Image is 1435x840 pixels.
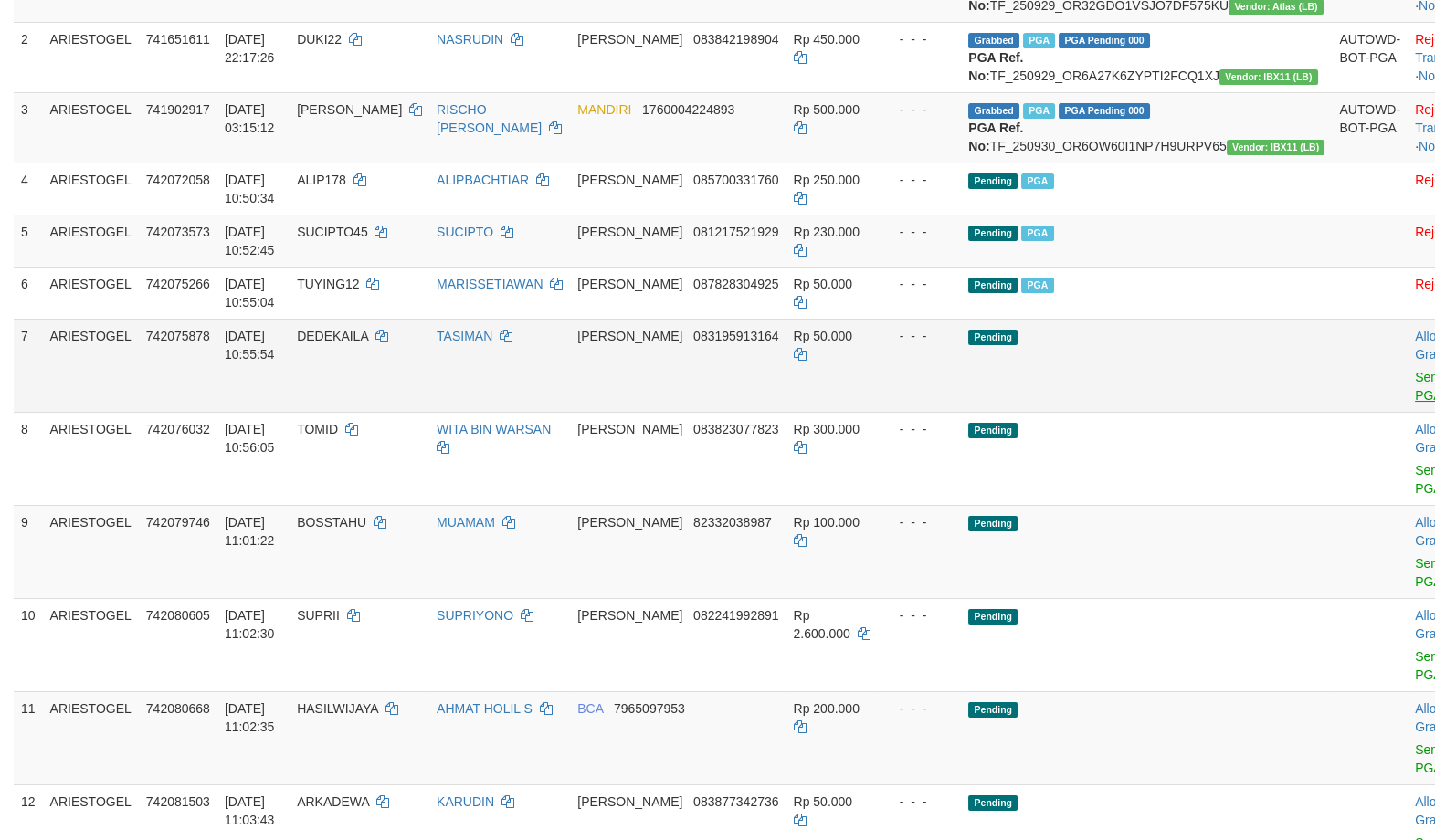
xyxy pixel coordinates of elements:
[968,226,1018,241] span: Pending
[297,32,342,47] span: DUKI22
[43,267,139,319] td: ARIESTOGEL
[577,701,603,716] span: BCA
[437,32,503,47] a: NASRUDIN
[693,608,778,623] span: Copy 082241992891 to clipboard
[14,412,43,505] td: 8
[885,100,955,119] div: - - -
[14,22,43,92] td: 2
[437,277,543,291] a: MARISSETIAWAN
[1021,226,1053,241] span: Marked by bfhbram
[693,515,772,530] span: Copy 82332038987 to clipboard
[968,33,1019,48] span: Grabbed
[577,515,682,530] span: [PERSON_NAME]
[885,275,955,293] div: - - -
[693,794,778,809] span: Copy 083877342736 to clipboard
[968,173,1018,189] span: Pending
[1219,69,1318,85] span: Vendor URL: https://dashboard.q2checkout.com/secure
[297,329,368,343] span: DEDEKAILA
[437,794,494,809] a: KARUDIN
[437,225,493,239] a: SUCIPTO
[885,606,955,625] div: - - -
[146,422,210,436] span: 742076032
[146,32,210,47] span: 741651611
[297,173,346,187] span: ALIP178
[794,515,860,530] span: Rp 100.000
[577,173,682,187] span: [PERSON_NAME]
[794,32,860,47] span: Rp 450.000
[693,329,778,343] span: Copy 083195913164 to clipboard
[1059,33,1150,48] span: PGA Pending
[642,102,734,117] span: Copy 1760004224893 to clipboard
[693,225,778,239] span: Copy 081217521929 to clipboard
[43,92,139,163] td: ARIESTOGEL
[146,794,210,809] span: 742081503
[693,32,778,47] span: Copy 083842198904 to clipboard
[146,701,210,716] span: 742080668
[577,608,682,623] span: [PERSON_NAME]
[297,277,359,291] span: TUYING12
[146,515,210,530] span: 742079746
[437,102,542,135] a: RISCHO [PERSON_NAME]
[885,513,955,531] div: - - -
[1332,22,1408,92] td: AUTOWD-BOT-PGA
[1059,103,1150,119] span: PGA Pending
[968,516,1018,531] span: Pending
[1021,173,1053,189] span: Marked by bfhbram
[297,515,366,530] span: BOSSTAHU
[146,173,210,187] span: 742072058
[297,225,368,239] span: SUCIPTO45
[885,327,955,345] div: - - -
[14,319,43,412] td: 7
[14,691,43,784] td: 11
[14,267,43,319] td: 6
[43,598,139,691] td: ARIESTOGEL
[961,92,1332,163] td: TF_250930_OR6OW60I1NP7H9URPV65
[225,608,275,641] span: [DATE] 11:02:30
[14,215,43,267] td: 5
[225,422,275,455] span: [DATE] 10:56:05
[968,330,1018,345] span: Pending
[437,173,529,187] a: ALIPBACHTIAR
[968,103,1019,119] span: Grabbed
[885,30,955,48] div: - - -
[14,92,43,163] td: 3
[225,277,275,310] span: [DATE] 10:55:04
[437,422,551,436] a: WITA BIN WARSAN
[225,32,275,65] span: [DATE] 22:17:26
[794,277,853,291] span: Rp 50.000
[43,412,139,505] td: ARIESTOGEL
[794,701,860,716] span: Rp 200.000
[968,121,1023,153] b: PGA Ref. No:
[297,422,338,436] span: TOMID
[14,163,43,215] td: 4
[43,319,139,412] td: ARIESTOGEL
[614,701,685,716] span: Copy 7965097953 to clipboard
[577,277,682,291] span: [PERSON_NAME]
[693,173,778,187] span: Copy 085700331760 to clipboard
[885,793,955,811] div: - - -
[146,608,210,623] span: 742080605
[968,423,1018,438] span: Pending
[297,701,378,716] span: HASILWIJAYA
[225,794,275,827] span: [DATE] 11:03:43
[968,609,1018,625] span: Pending
[146,102,210,117] span: 741902917
[225,225,275,257] span: [DATE] 10:52:45
[794,794,853,809] span: Rp 50.000
[577,102,631,117] span: MANDIRI
[968,702,1018,718] span: Pending
[297,794,369,809] span: ARKADEWA
[693,422,778,436] span: Copy 083823077823 to clipboard
[968,50,1023,83] b: PGA Ref. No:
[885,699,955,718] div: - - -
[577,422,682,436] span: [PERSON_NAME]
[43,163,139,215] td: ARIESTOGEL
[437,515,495,530] a: MUAMAM
[794,422,860,436] span: Rp 300.000
[225,701,275,734] span: [DATE] 11:02:35
[437,329,492,343] a: TASIMAN
[146,277,210,291] span: 742075266
[968,278,1018,293] span: Pending
[577,794,682,809] span: [PERSON_NAME]
[885,171,955,189] div: - - -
